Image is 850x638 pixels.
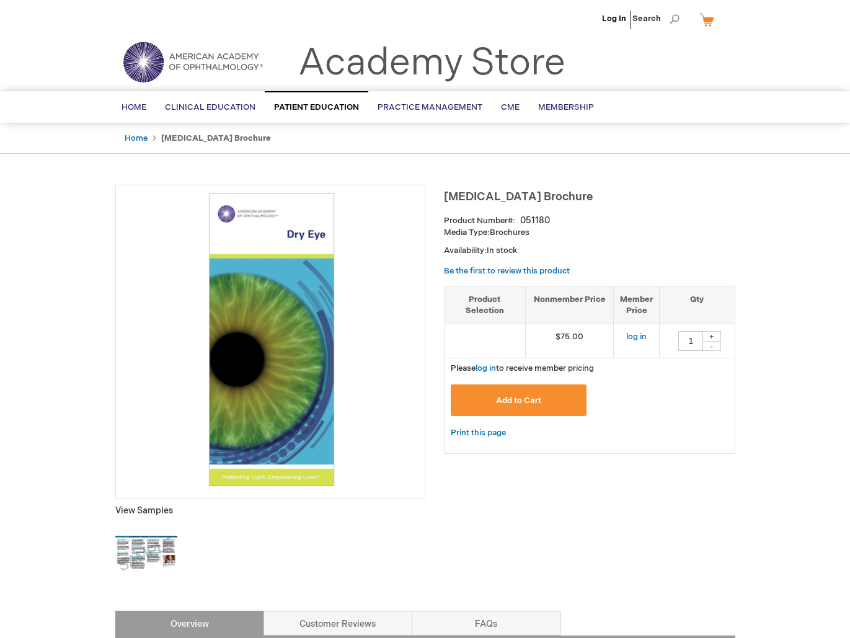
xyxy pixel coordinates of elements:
[122,192,418,488] img: Dry Eye Brochure
[444,266,570,276] a: Be the first to review this product
[444,228,490,237] strong: Media Type:
[476,363,496,373] a: log in
[702,341,721,351] div: -
[161,133,271,143] strong: [MEDICAL_DATA] Brochure
[122,102,146,112] span: Home
[444,190,593,203] span: [MEDICAL_DATA] Brochure
[602,14,626,24] a: Log In
[451,425,506,441] a: Print this page
[496,396,541,405] span: Add to Cart
[298,41,565,86] a: Academy Store
[501,102,520,112] span: CME
[678,331,703,351] input: Qty
[444,245,735,257] p: Availability:
[525,324,614,358] td: $75.00
[125,133,148,143] a: Home
[115,523,177,585] img: Click to view
[632,6,680,31] span: Search
[165,102,255,112] span: Clinical Education
[614,286,660,324] th: Member Price
[445,286,526,324] th: Product Selection
[451,363,594,373] span: Please to receive member pricing
[378,102,482,112] span: Practice Management
[451,384,587,416] button: Add to Cart
[487,246,517,255] span: In stock
[274,102,359,112] span: Patient Education
[520,215,550,227] div: 051180
[538,102,594,112] span: Membership
[115,611,264,636] a: Overview
[444,216,515,226] strong: Product Number
[660,286,735,324] th: Qty
[702,331,721,342] div: +
[412,611,560,636] a: FAQs
[263,611,412,636] a: Customer Reviews
[444,227,735,239] p: Brochures
[115,505,425,517] p: View Samples
[626,332,647,342] a: log in
[525,286,614,324] th: Nonmember Price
